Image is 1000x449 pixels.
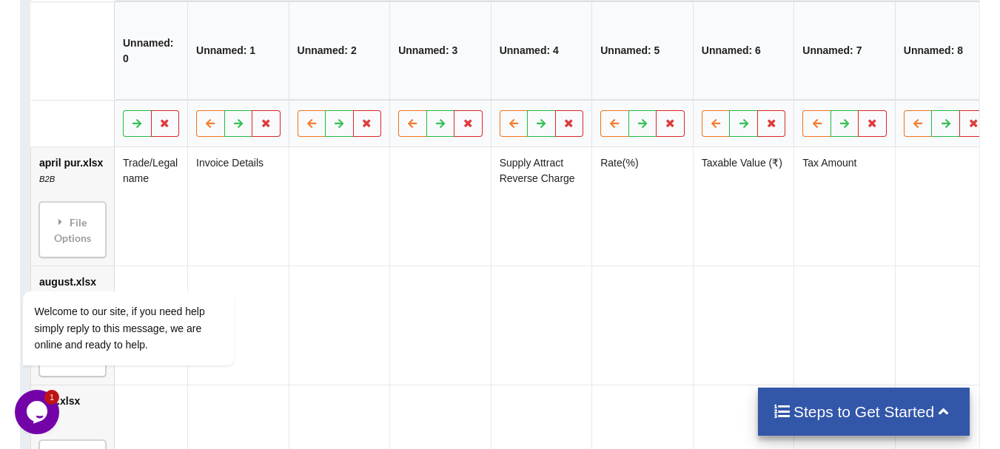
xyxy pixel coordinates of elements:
[773,402,956,421] h4: Steps to Get Started
[289,1,390,100] th: Unnamed: 2
[491,147,592,266] td: Supply Attract Reverse Charge
[187,1,289,100] th: Unnamed: 1
[187,147,289,266] td: Invoice Details
[793,147,895,266] td: Tax Amount
[591,1,693,100] th: Unnamed: 5
[793,1,895,100] th: Unnamed: 7
[693,147,794,266] td: Taxable Value (₹)
[15,158,281,382] iframe: chat widget
[114,147,187,266] td: Trade/Legal name
[389,1,491,100] th: Unnamed: 3
[693,1,794,100] th: Unnamed: 6
[895,1,996,100] th: Unnamed: 8
[15,390,62,434] iframe: chat widget
[491,1,592,100] th: Unnamed: 4
[114,1,187,100] th: Unnamed: 0
[31,147,114,266] td: april pur.xlsx
[591,147,693,266] td: Rate(%)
